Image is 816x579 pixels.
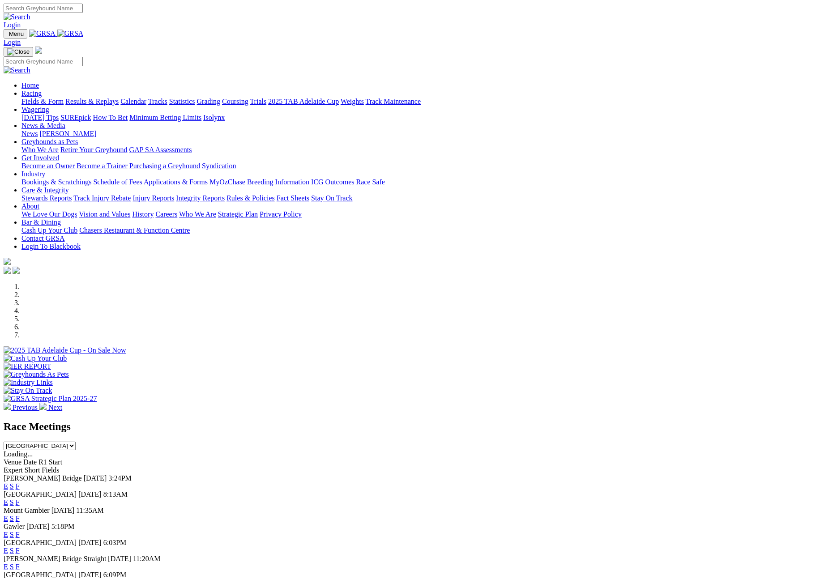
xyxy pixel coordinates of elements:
[4,498,8,506] a: E
[4,403,11,410] img: chevron-left-pager-white.svg
[39,404,62,411] a: Next
[10,531,14,538] a: S
[4,507,50,514] span: Mount Gambier
[21,202,39,210] a: About
[4,515,8,522] a: E
[4,362,51,370] img: IER REPORT
[16,515,20,522] a: F
[25,466,40,474] span: Short
[38,458,62,466] span: R1 Start
[4,13,30,21] img: Search
[13,404,38,411] span: Previous
[21,114,59,121] a: [DATE] Tips
[21,154,59,162] a: Get Involved
[21,89,42,97] a: Racing
[4,38,21,46] a: Login
[222,98,248,105] a: Coursing
[103,571,127,579] span: 6:09PM
[4,66,30,74] img: Search
[260,210,302,218] a: Privacy Policy
[250,98,266,105] a: Trials
[108,555,131,562] span: [DATE]
[4,346,126,354] img: 2025 TAB Adelaide Cup - On Sale Now
[202,162,236,170] a: Syndication
[16,547,20,554] a: F
[4,547,8,554] a: E
[93,178,142,186] a: Schedule of Fees
[144,178,208,186] a: Applications & Forms
[197,98,220,105] a: Grading
[51,507,75,514] span: [DATE]
[78,571,102,579] span: [DATE]
[57,30,84,38] img: GRSA
[108,474,132,482] span: 3:24PM
[21,106,49,113] a: Wagering
[4,563,8,570] a: E
[21,226,812,234] div: Bar & Dining
[176,194,225,202] a: Integrity Reports
[78,539,102,546] span: [DATE]
[16,563,20,570] a: F
[21,194,72,202] a: Stewards Reports
[13,267,20,274] img: twitter.svg
[4,571,77,579] span: [GEOGRAPHIC_DATA]
[21,162,812,170] div: Get Involved
[103,539,127,546] span: 6:03PM
[247,178,309,186] a: Breeding Information
[21,170,45,178] a: Industry
[4,29,27,38] button: Toggle navigation
[4,379,53,387] img: Industry Links
[21,186,69,194] a: Care & Integrity
[4,466,23,474] span: Expert
[366,98,421,105] a: Track Maintenance
[10,498,14,506] a: S
[277,194,309,202] a: Fact Sheets
[341,98,364,105] a: Weights
[4,490,77,498] span: [GEOGRAPHIC_DATA]
[73,194,131,202] a: Track Injury Rebate
[7,48,30,55] img: Close
[4,57,83,66] input: Search
[4,267,11,274] img: facebook.svg
[26,523,50,530] span: [DATE]
[21,130,812,138] div: News & Media
[79,226,190,234] a: Chasers Restaurant & Function Centre
[129,162,200,170] a: Purchasing a Greyhound
[76,507,104,514] span: 11:35AM
[84,474,107,482] span: [DATE]
[4,47,33,57] button: Toggle navigation
[311,178,354,186] a: ICG Outcomes
[169,98,195,105] a: Statistics
[133,555,161,562] span: 11:20AM
[21,162,75,170] a: Become an Owner
[60,114,91,121] a: SUREpick
[4,450,33,458] span: Loading...
[21,130,38,137] a: News
[39,403,47,410] img: chevron-right-pager-white.svg
[148,98,167,105] a: Tracks
[39,130,96,137] a: [PERSON_NAME]
[21,210,77,218] a: We Love Our Dogs
[21,114,812,122] div: Wagering
[4,474,82,482] span: [PERSON_NAME] Bridge
[10,482,14,490] a: S
[10,563,14,570] a: S
[4,458,21,466] span: Venue
[21,146,812,154] div: Greyhounds as Pets
[4,4,83,13] input: Search
[21,178,812,186] div: Industry
[179,210,216,218] a: Who We Are
[16,498,20,506] a: F
[21,122,65,129] a: News & Media
[16,482,20,490] a: F
[10,547,14,554] a: S
[21,138,78,145] a: Greyhounds as Pets
[4,354,67,362] img: Cash Up Your Club
[51,523,75,530] span: 5:18PM
[21,178,91,186] a: Bookings & Scratchings
[4,404,39,411] a: Previous
[35,47,42,54] img: logo-grsa-white.png
[21,98,812,106] div: Racing
[4,531,8,538] a: E
[93,114,128,121] a: How To Bet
